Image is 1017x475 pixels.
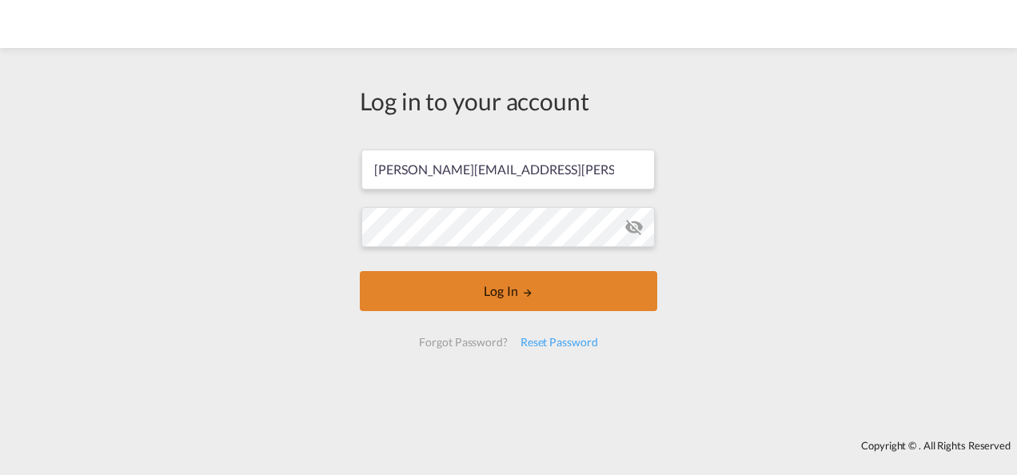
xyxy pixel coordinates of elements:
[624,218,644,237] md-icon: icon-eye-off
[360,271,657,311] button: LOGIN
[413,328,513,357] div: Forgot Password?
[360,84,657,118] div: Log in to your account
[514,328,604,357] div: Reset Password
[361,150,655,190] input: Enter email/phone number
